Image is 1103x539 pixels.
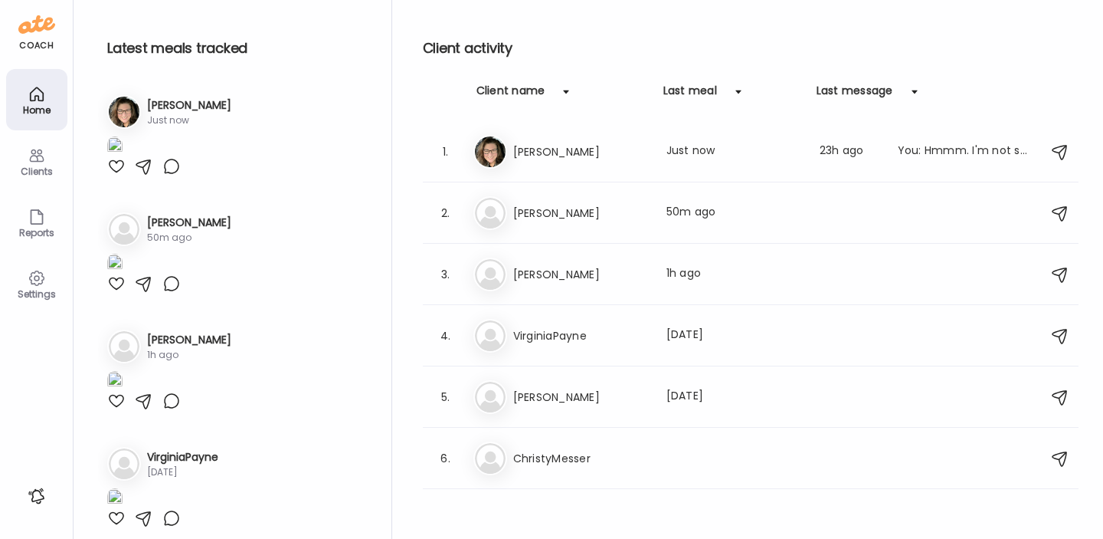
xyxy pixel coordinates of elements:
img: bg-avatar-default.svg [475,198,506,228]
h3: [PERSON_NAME] [513,204,648,222]
h3: [PERSON_NAME] [513,388,648,406]
div: [DATE] [666,388,801,406]
img: bg-avatar-default.svg [109,449,139,479]
img: images%2FNUTMcWQApjccYHPmn3cpE7sLAGe2%2FdndECqGkHKvB9rmWN4wf%2Fn7f945WIV8sKhRT85t9f_1080 [107,371,123,392]
div: Reports [9,228,64,238]
img: bg-avatar-default.svg [475,320,506,351]
div: 1h ago [147,348,231,362]
img: bg-avatar-default.svg [475,443,506,474]
h3: VirginiaPayne [513,327,648,345]
div: Clients [9,166,64,176]
img: bg-avatar-default.svg [475,259,506,290]
div: Last meal [663,83,717,107]
h2: Client activity [423,37,1078,60]
div: 50m ago [666,204,801,222]
img: bg-avatar-default.svg [109,331,139,362]
h3: [PERSON_NAME] [147,97,231,113]
img: bg-avatar-default.svg [109,214,139,245]
img: images%2FtwwEZewh8KdZExLleC1STZLIVy23%2FeDeCBkf6BUrzfnQce2zy%2FUkDrE0PiKfNjnHZyQYh3_1080 [107,488,123,509]
div: [DATE] [666,327,801,345]
div: 3. [437,265,455,284]
img: avatars%2FOEo1pt2Awdddw3GMlk10IIzCNdK2 [109,97,139,127]
div: Home [9,105,64,115]
h2: Latest meals tracked [107,37,367,60]
div: Last message [817,83,893,107]
h3: [PERSON_NAME] [147,332,231,348]
div: Just now [666,143,801,161]
div: 1. [437,143,455,161]
img: ate [18,12,55,37]
div: 23h ago [820,143,879,161]
div: 1h ago [666,265,801,284]
h3: ChristyMesser [513,449,648,468]
div: coach [19,39,54,52]
h3: [PERSON_NAME] [513,143,648,161]
h3: [PERSON_NAME] [513,265,648,284]
div: 5. [437,388,455,406]
img: avatars%2FOEo1pt2Awdddw3GMlk10IIzCNdK2 [475,136,506,167]
div: [DATE] [147,465,218,479]
div: Settings [9,289,64,299]
h3: [PERSON_NAME] [147,215,231,231]
div: You: Hmmm. I'm not sure. We can troubleshoot that [DATE] when you come in! [898,143,1033,161]
div: Just now [147,113,231,127]
img: images%2FOEo1pt2Awdddw3GMlk10IIzCNdK2%2Fg5CTpTZ4hbRvUmb561QL%2Fdo4rB5lnBWhiyUhiv1eL_1080 [107,136,123,157]
div: 2. [437,204,455,222]
div: 50m ago [147,231,231,245]
div: Client name [476,83,545,107]
h3: VirginiaPayne [147,449,218,465]
img: bg-avatar-default.svg [475,382,506,412]
div: 6. [437,449,455,468]
div: 4. [437,327,455,345]
img: images%2FtU2rIQT1vshHhzrP1xmfXRrpN1B3%2FklUOcWNgXiW70fyienYr%2Fge2DyaYuwfQxcFWVPwOY_1080 [107,254,123,274]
